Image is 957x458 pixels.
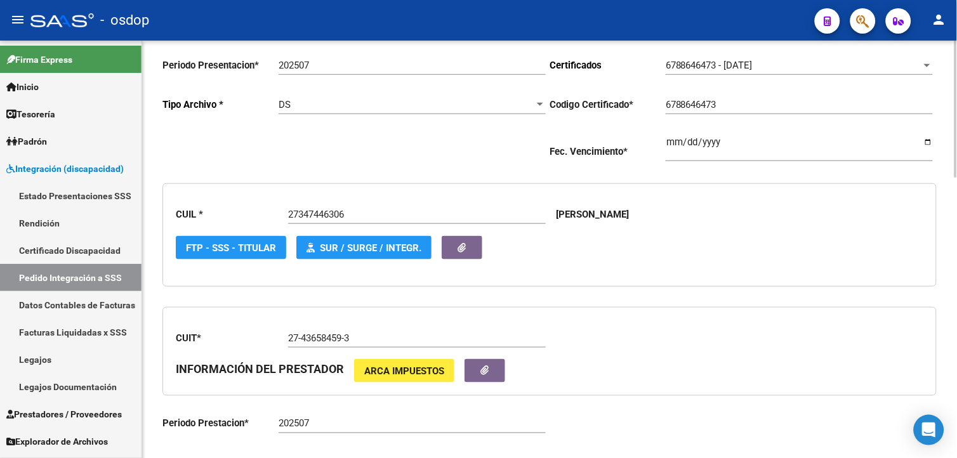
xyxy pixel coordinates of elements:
button: SUR / SURGE / INTEGR. [296,236,432,259]
div: Open Intercom Messenger [914,415,944,445]
span: DS [279,99,291,110]
p: CUIT [176,331,288,345]
p: Periodo Presentacion [162,58,279,72]
span: ARCA Impuestos [364,365,444,377]
span: Explorador de Archivos [6,435,108,448]
p: Certificados [550,58,666,72]
span: Prestadores / Proveedores [6,407,122,421]
span: Inicio [6,80,39,94]
button: ARCA Impuestos [354,359,454,383]
p: Periodo Prestacion [162,417,279,431]
span: Padrón [6,134,47,148]
p: Tipo Archivo * [162,98,279,112]
span: 6788646473 - [DATE] [666,60,753,71]
h3: INFORMACIÓN DEL PRESTADOR [176,361,344,379]
button: FTP - SSS - Titular [176,236,286,259]
span: Firma Express [6,53,72,67]
p: [PERSON_NAME] [556,207,629,221]
p: Fec. Vencimiento [550,145,666,159]
p: Codigo Certificado [550,98,666,112]
span: FTP - SSS - Titular [186,242,276,254]
span: Tesorería [6,107,55,121]
mat-icon: menu [10,12,25,27]
span: - osdop [100,6,149,34]
p: CUIL * [176,207,288,221]
span: SUR / SURGE / INTEGR. [320,242,421,254]
mat-icon: person [932,12,947,27]
span: Integración (discapacidad) [6,162,124,176]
